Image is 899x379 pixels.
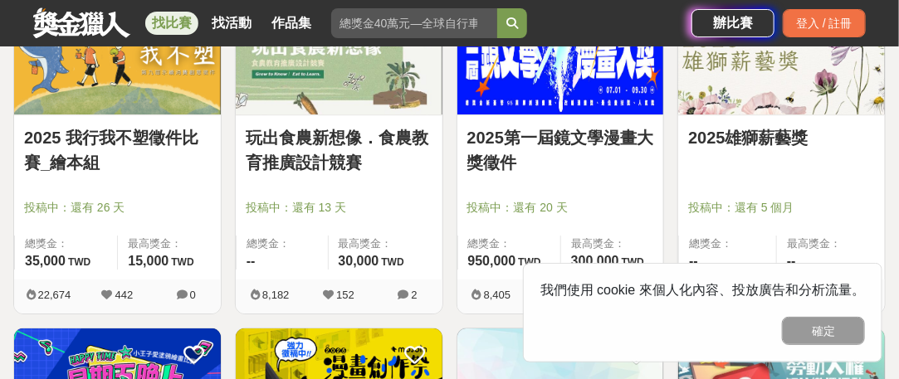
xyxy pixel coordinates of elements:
span: TWD [518,256,540,268]
button: 確定 [782,317,865,345]
span: 152 [336,289,354,301]
span: 投稿中：還有 5 個月 [688,199,875,216]
a: 2025第一屆鏡文學漫畫大獎徵件 [467,125,654,175]
span: 最高獎金： [787,236,875,252]
span: 總獎金： [468,236,550,252]
span: 950,000 [468,254,516,268]
span: 投稿中：還有 20 天 [467,199,654,216]
a: 玩出食農新想像．食農教育推廣設計競賽 [246,125,432,175]
span: 最高獎金： [571,236,653,252]
span: -- [689,254,698,268]
span: 最高獎金： [128,236,210,252]
span: -- [247,254,256,268]
span: 總獎金： [247,236,318,252]
div: 登入 / 註冊 [783,9,866,37]
span: TWD [622,256,644,268]
span: 300,000 [571,254,619,268]
span: 15,000 [128,254,169,268]
span: 總獎金： [689,236,766,252]
span: 我們使用 cookie 來個人化內容、投放廣告和分析流量。 [540,283,865,297]
a: 2025雄獅薪藝獎 [688,125,875,150]
span: TWD [171,256,193,268]
span: 總獎金： [25,236,107,252]
span: 442 [115,289,134,301]
a: 找活動 [205,12,258,35]
span: 35,000 [25,254,66,268]
span: 2 [411,289,417,301]
span: 30,000 [339,254,379,268]
a: 辦比賽 [691,9,774,37]
span: 投稿中：還有 26 天 [24,199,211,216]
span: TWD [68,256,90,268]
span: 8,182 [262,289,290,301]
span: TWD [381,256,403,268]
span: 0 [190,289,196,301]
a: 作品集 [265,12,318,35]
span: -- [787,254,796,268]
span: 8,405 [484,289,511,301]
span: 22,674 [38,289,71,301]
input: 總獎金40萬元—全球自行車設計比賽 [331,8,497,38]
a: 2025 我行我不塑徵件比賽_繪本組 [24,125,211,175]
a: 找比賽 [145,12,198,35]
span: 投稿中：還有 13 天 [246,199,432,216]
span: 最高獎金： [339,236,432,252]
